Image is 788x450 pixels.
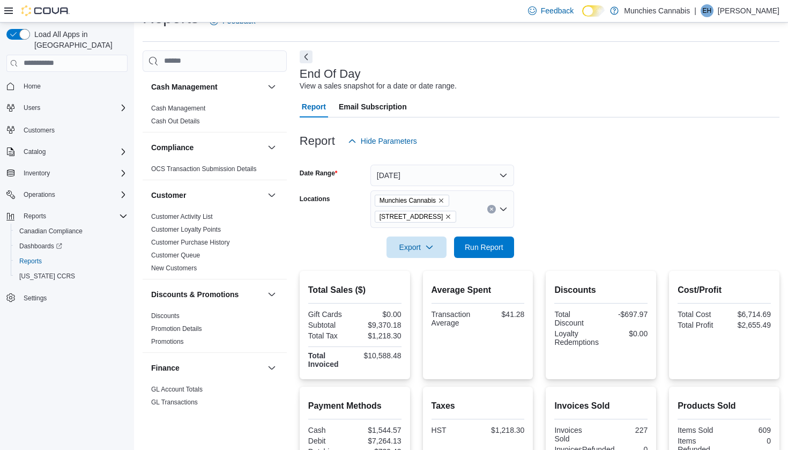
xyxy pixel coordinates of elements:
[582,5,605,17] input: Dark Mode
[19,167,128,180] span: Inventory
[19,291,128,305] span: Settings
[380,211,443,222] span: [STREET_ADDRESS]
[15,255,128,268] span: Reports
[19,227,83,235] span: Canadian Compliance
[603,329,648,338] div: $0.00
[726,426,771,434] div: 609
[151,363,180,373] h3: Finance
[480,310,524,319] div: $41.28
[11,224,132,239] button: Canadian Compliance
[2,122,132,137] button: Customers
[265,288,278,301] button: Discounts & Promotions
[308,321,353,329] div: Subtotal
[15,270,79,283] a: [US_STATE] CCRS
[308,400,402,412] h2: Payment Methods
[487,205,496,213] button: Clear input
[15,225,87,238] a: Canadian Compliance
[2,144,132,159] button: Catalog
[480,426,524,434] div: $1,218.30
[694,4,696,17] p: |
[151,363,263,373] button: Finance
[300,68,361,80] h3: End Of Day
[143,309,287,352] div: Discounts & Promotions
[357,426,402,434] div: $1,544.57
[151,190,186,201] h3: Customer
[308,310,353,319] div: Gift Cards
[15,270,128,283] span: Washington CCRS
[308,426,353,434] div: Cash
[19,210,128,223] span: Reports
[24,169,50,178] span: Inventory
[603,310,648,319] div: -$697.97
[624,4,690,17] p: Munchies Cannabis
[2,209,132,224] button: Reports
[19,101,44,114] button: Users
[339,96,407,117] span: Email Subscription
[15,240,66,253] a: Dashboards
[151,226,221,233] a: Customer Loyalty Points
[151,325,202,333] a: Promotion Details
[15,240,128,253] span: Dashboards
[265,80,278,93] button: Cash Management
[432,426,476,434] div: HST
[2,290,132,306] button: Settings
[2,100,132,115] button: Users
[19,272,75,281] span: [US_STATE] CCRS
[726,437,771,445] div: 0
[308,437,353,445] div: Debit
[265,362,278,374] button: Finance
[151,105,205,112] a: Cash Management
[308,331,353,340] div: Total Tax
[11,239,132,254] a: Dashboards
[726,321,771,329] div: $2,655.49
[151,82,263,92] button: Cash Management
[718,4,779,17] p: [PERSON_NAME]
[703,4,712,17] span: EH
[678,400,771,412] h2: Products Sold
[554,284,648,297] h2: Discounts
[438,197,444,204] button: Remove Munchies Cannabis from selection in this group
[454,237,514,258] button: Run Report
[24,294,47,303] span: Settings
[554,426,599,443] div: Invoices Sold
[375,211,457,223] span: 131 Beechwood Ave
[19,124,59,137] a: Customers
[393,237,440,258] span: Export
[344,130,421,152] button: Hide Parameters
[265,141,278,154] button: Compliance
[151,289,263,300] button: Discounts & Promotions
[308,351,339,368] strong: Total Invoiced
[357,310,402,319] div: $0.00
[19,242,62,250] span: Dashboards
[386,237,447,258] button: Export
[678,321,722,329] div: Total Profit
[499,205,508,213] button: Open list of options
[308,284,402,297] h2: Total Sales ($)
[19,101,128,114] span: Users
[151,82,218,92] h3: Cash Management
[19,145,128,158] span: Catalog
[151,338,184,345] a: Promotions
[21,5,70,16] img: Cova
[300,135,335,147] h3: Report
[143,210,287,279] div: Customer
[11,269,132,284] button: [US_STATE] CCRS
[30,29,128,50] span: Load All Apps in [GEOGRAPHIC_DATA]
[24,212,46,220] span: Reports
[151,252,200,259] a: Customer Queue
[357,437,402,445] div: $7,264.13
[2,78,132,94] button: Home
[143,383,287,413] div: Finance
[554,329,599,346] div: Loyalty Redemptions
[6,74,128,334] nav: Complex example
[678,310,722,319] div: Total Cost
[2,187,132,202] button: Operations
[15,255,46,268] a: Reports
[300,195,330,203] label: Locations
[151,239,230,246] a: Customer Purchase History
[302,96,326,117] span: Report
[432,400,525,412] h2: Taxes
[24,126,55,135] span: Customers
[151,142,263,153] button: Compliance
